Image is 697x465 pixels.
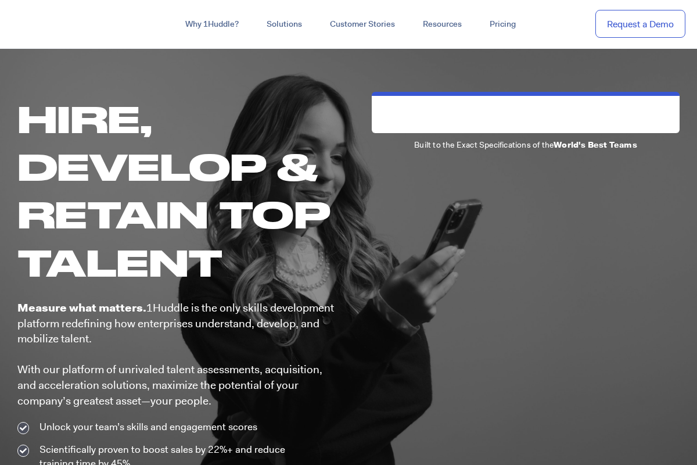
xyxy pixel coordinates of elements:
[372,139,680,151] p: Built to the Exact Specifications of the
[476,14,530,35] a: Pricing
[17,301,337,409] p: 1Huddle is the only skills development platform redefining how enterprises understand, develop, a...
[409,14,476,35] a: Resources
[17,95,337,286] h1: Hire, Develop & Retain Top Talent
[12,13,95,35] img: ...
[253,14,316,35] a: Solutions
[554,139,637,150] b: World's Best Teams
[17,301,146,315] b: Measure what matters.
[595,10,685,38] a: Request a Demo
[171,14,253,35] a: Why 1Huddle?
[37,420,257,434] span: Unlock your team’s skills and engagement scores
[316,14,409,35] a: Customer Stories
